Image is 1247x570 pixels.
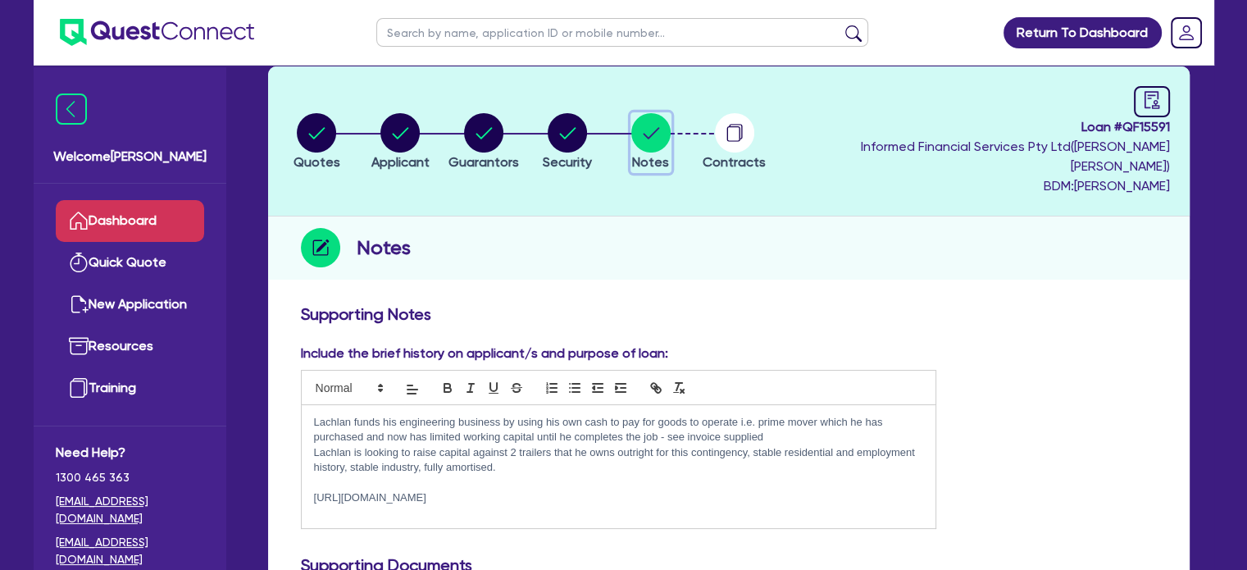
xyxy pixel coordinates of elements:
[543,154,592,170] span: Security
[301,228,340,267] img: step-icon
[448,154,519,170] span: Guarantors
[780,176,1169,196] span: BDM: [PERSON_NAME]
[294,154,340,170] span: Quotes
[314,490,924,505] p: [URL][DOMAIN_NAME]
[56,284,204,326] a: New Application
[1165,11,1208,54] a: Dropdown toggle
[56,200,204,242] a: Dashboard
[56,443,204,463] span: Need Help?
[542,112,593,173] button: Security
[371,112,430,173] button: Applicant
[56,242,204,284] a: Quick Quote
[69,253,89,272] img: quick-quote
[632,154,669,170] span: Notes
[56,493,204,527] a: [EMAIL_ADDRESS][DOMAIN_NAME]
[56,326,204,367] a: Resources
[703,154,766,170] span: Contracts
[69,336,89,356] img: resources
[53,147,207,166] span: Welcome [PERSON_NAME]
[376,18,868,47] input: Search by name, application ID or mobile number...
[1004,17,1162,48] a: Return To Dashboard
[293,112,341,173] button: Quotes
[56,469,204,486] span: 1300 465 363
[69,378,89,398] img: training
[371,154,430,170] span: Applicant
[301,304,1157,324] h3: Supporting Notes
[56,534,204,568] a: [EMAIL_ADDRESS][DOMAIN_NAME]
[301,344,668,363] label: Include the brief history on applicant/s and purpose of loan:
[69,294,89,314] img: new-application
[861,139,1170,174] span: Informed Financial Services Pty Ltd ( [PERSON_NAME] [PERSON_NAME] )
[314,415,924,445] p: Lachlan funds his engineering business by using his own cash to pay for goods to operate i.e. pri...
[702,112,767,173] button: Contracts
[56,367,204,409] a: Training
[56,93,87,125] img: icon-menu-close
[357,233,411,262] h2: Notes
[630,112,671,173] button: Notes
[314,445,924,476] p: Lachlan is looking to raise capital against 2 trailers that he owns outright for this contingency...
[448,112,520,173] button: Guarantors
[1143,91,1161,109] span: audit
[780,117,1169,137] span: Loan # QF15591
[60,19,254,46] img: quest-connect-logo-blue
